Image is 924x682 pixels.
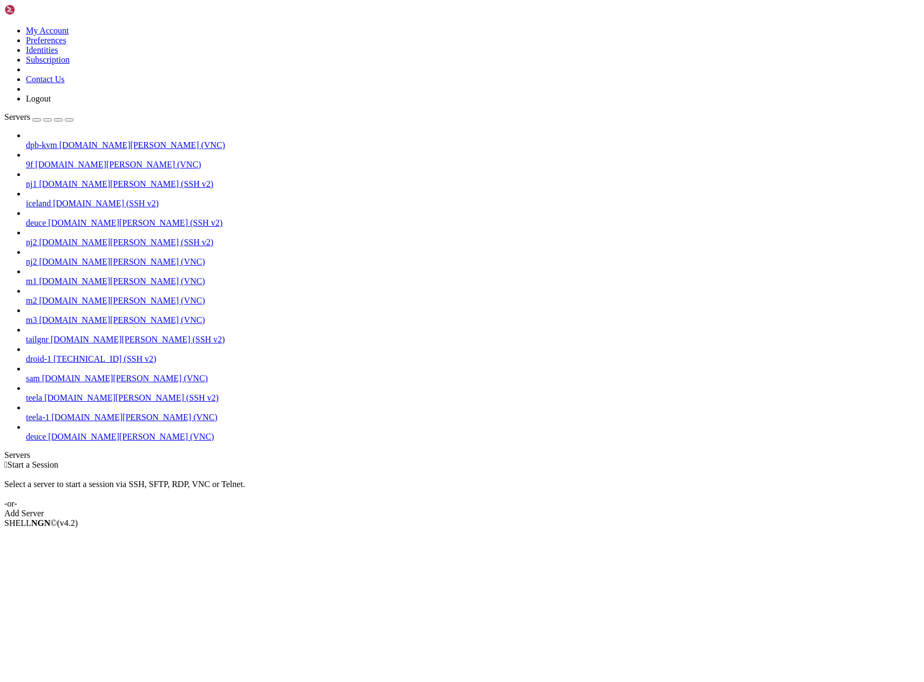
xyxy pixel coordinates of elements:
a: Preferences [26,36,66,45]
span: Servers [4,112,30,121]
a: 9f [DOMAIN_NAME][PERSON_NAME] (VNC) [26,160,920,170]
span: 4.2.0 [57,518,78,528]
span: [DOMAIN_NAME][PERSON_NAME] (SSH v2) [39,179,213,188]
li: m3 [DOMAIN_NAME][PERSON_NAME] (VNC) [26,306,920,325]
span: iceland [26,199,51,208]
span: [DOMAIN_NAME][PERSON_NAME] (SSH v2) [44,393,219,402]
a: Identities [26,45,58,55]
span: [DOMAIN_NAME][PERSON_NAME] (VNC) [39,296,205,305]
a: nj2 [DOMAIN_NAME][PERSON_NAME] (SSH v2) [26,238,920,247]
img: Shellngn [4,4,66,15]
a: deuce [DOMAIN_NAME][PERSON_NAME] (SSH v2) [26,218,920,228]
div: Select a server to start a session via SSH, SFTP, RDP, VNC or Telnet. -or- [4,470,920,509]
span: [DOMAIN_NAME][PERSON_NAME] (SSH v2) [51,335,225,344]
span: [TECHNICAL_ID] (SSH v2) [53,354,156,363]
span: [DOMAIN_NAME][PERSON_NAME] (SSH v2) [39,238,213,247]
li: nj1 [DOMAIN_NAME][PERSON_NAME] (SSH v2) [26,170,920,189]
a: teela-1 [DOMAIN_NAME][PERSON_NAME] (VNC) [26,413,920,422]
span: nj2 [26,238,37,247]
span: nj2 [26,257,37,266]
li: m2 [DOMAIN_NAME][PERSON_NAME] (VNC) [26,286,920,306]
span: teela [26,393,42,402]
li: deuce [DOMAIN_NAME][PERSON_NAME] (SSH v2) [26,208,920,228]
li: teela-1 [DOMAIN_NAME][PERSON_NAME] (VNC) [26,403,920,422]
a: Servers [4,112,73,121]
a: m3 [DOMAIN_NAME][PERSON_NAME] (VNC) [26,315,920,325]
a: dpb-kvm [DOMAIN_NAME][PERSON_NAME] (VNC) [26,140,920,150]
span: [DOMAIN_NAME][PERSON_NAME] (VNC) [48,432,214,441]
a: nj1 [DOMAIN_NAME][PERSON_NAME] (SSH v2) [26,179,920,189]
a: Subscription [26,55,70,64]
span: dpb-kvm [26,140,57,150]
span: 9f [26,160,33,169]
a: Logout [26,94,51,103]
li: tailgnr [DOMAIN_NAME][PERSON_NAME] (SSH v2) [26,325,920,345]
li: sam [DOMAIN_NAME][PERSON_NAME] (VNC) [26,364,920,383]
li: droid-1 [TECHNICAL_ID] (SSH v2) [26,345,920,364]
span: [DOMAIN_NAME][PERSON_NAME] (VNC) [35,160,201,169]
span: m1 [26,276,37,286]
span: [DOMAIN_NAME][PERSON_NAME] (SSH v2) [48,218,222,227]
span: Start a Session [8,460,58,469]
a: teela [DOMAIN_NAME][PERSON_NAME] (SSH v2) [26,393,920,403]
li: nj2 [DOMAIN_NAME][PERSON_NAME] (SSH v2) [26,228,920,247]
span: m3 [26,315,37,325]
div: Servers [4,450,920,460]
span: [DOMAIN_NAME][PERSON_NAME] (VNC) [52,413,218,422]
a: deuce [DOMAIN_NAME][PERSON_NAME] (VNC) [26,432,920,442]
span: [DOMAIN_NAME] (SSH v2) [53,199,159,208]
div: Add Server [4,509,920,518]
span: m2 [26,296,37,305]
span: [DOMAIN_NAME][PERSON_NAME] (VNC) [39,276,205,286]
span: sam [26,374,40,383]
a: m2 [DOMAIN_NAME][PERSON_NAME] (VNC) [26,296,920,306]
a: nj2 [DOMAIN_NAME][PERSON_NAME] (VNC) [26,257,920,267]
a: My Account [26,26,69,35]
span: SHELL © [4,518,78,528]
li: dpb-kvm [DOMAIN_NAME][PERSON_NAME] (VNC) [26,131,920,150]
a: droid-1 [TECHNICAL_ID] (SSH v2) [26,354,920,364]
span: [DOMAIN_NAME][PERSON_NAME] (VNC) [59,140,225,150]
span: [DOMAIN_NAME][PERSON_NAME] (VNC) [39,257,205,266]
span: [DOMAIN_NAME][PERSON_NAME] (VNC) [39,315,205,325]
li: teela [DOMAIN_NAME][PERSON_NAME] (SSH v2) [26,383,920,403]
span: deuce [26,432,46,441]
li: deuce [DOMAIN_NAME][PERSON_NAME] (VNC) [26,422,920,442]
li: iceland [DOMAIN_NAME] (SSH v2) [26,189,920,208]
span: nj1 [26,179,37,188]
span: droid-1 [26,354,51,363]
li: 9f [DOMAIN_NAME][PERSON_NAME] (VNC) [26,150,920,170]
span: teela-1 [26,413,50,422]
a: iceland [DOMAIN_NAME] (SSH v2) [26,199,920,208]
b: NGN [31,518,51,528]
a: tailgnr [DOMAIN_NAME][PERSON_NAME] (SSH v2) [26,335,920,345]
a: sam [DOMAIN_NAME][PERSON_NAME] (VNC) [26,374,920,383]
a: Contact Us [26,75,65,84]
span: tailgnr [26,335,49,344]
span: deuce [26,218,46,227]
li: m1 [DOMAIN_NAME][PERSON_NAME] (VNC) [26,267,920,286]
li: nj2 [DOMAIN_NAME][PERSON_NAME] (VNC) [26,247,920,267]
span:  [4,460,8,469]
span: [DOMAIN_NAME][PERSON_NAME] (VNC) [42,374,208,383]
a: m1 [DOMAIN_NAME][PERSON_NAME] (VNC) [26,276,920,286]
